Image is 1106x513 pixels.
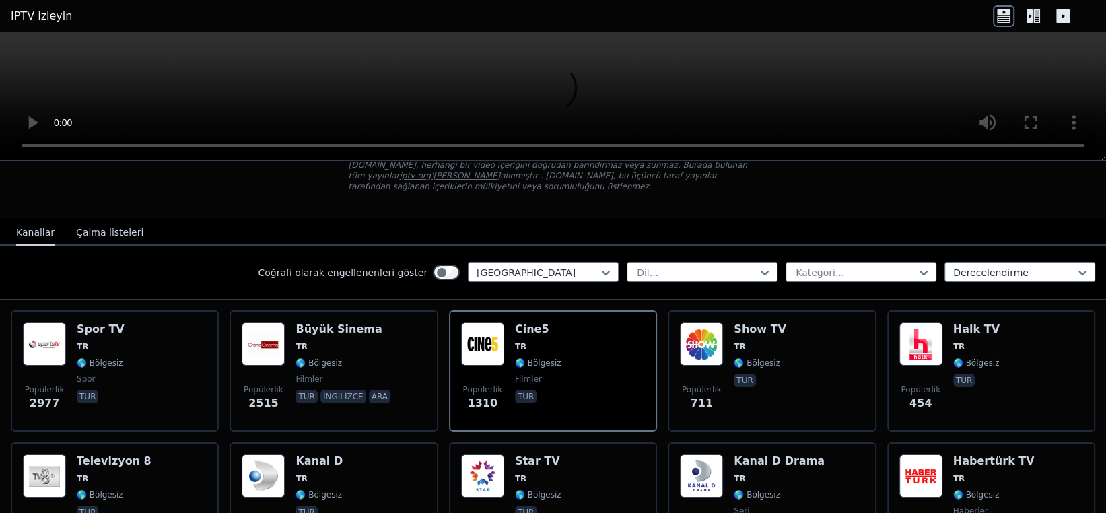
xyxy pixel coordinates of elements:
[298,392,314,401] font: tur
[515,474,526,483] font: TR
[734,454,825,467] font: Kanal D Drama
[515,454,560,467] font: Star TV
[77,490,123,500] font: 🌎 Bölgesiz
[518,392,534,401] font: tur
[468,397,498,409] font: 1310
[734,358,780,368] font: 🌎 Bölgesiz
[258,267,427,278] font: Coğrafi olarak engellenenleri göster
[461,322,504,366] img: Cine5
[30,397,60,409] font: 2977
[901,385,940,395] font: Popülerlik
[461,454,504,498] img: Star TV
[296,454,343,467] font: Kanal D
[323,392,364,401] font: ingilizce
[349,160,748,180] font: [DOMAIN_NAME], herhangi bir video içeriğini doğrudan barındırmaz veya sunmaz. Burada bulunan tüm ...
[953,322,1000,335] font: Halk TV
[953,474,965,483] font: TR
[77,474,88,483] font: TR
[16,227,55,238] font: Kanallar
[296,374,322,384] font: filmler
[77,374,96,384] font: spor
[680,322,723,366] img: Show TV
[296,474,307,483] font: TR
[242,322,285,366] img: Grand Cinema
[515,490,561,500] font: 🌎 Bölgesiz
[23,454,66,498] img: TV 8
[248,397,279,409] font: 2515
[515,374,542,384] font: filmler
[79,392,96,401] font: tur
[296,490,342,500] font: 🌎 Bölgesiz
[515,342,526,351] font: TR
[25,385,65,395] font: Popülerlik
[77,322,125,335] font: Spor TV
[23,322,66,366] img: Sports TV
[296,342,307,351] font: TR
[953,358,1000,368] font: 🌎 Bölgesiz
[899,454,942,498] img: Haberturk TV
[515,322,549,335] font: Cine5
[909,397,932,409] font: 454
[16,220,55,246] button: Kanallar
[734,474,745,483] font: TR
[349,171,718,191] font: alınmıştır . [DOMAIN_NAME], bu üçüncü taraf yayınlar tarafından sağlanan içeriklerin mülkiyetini ...
[296,358,342,368] font: 🌎 Bölgesiz
[734,322,786,335] font: Show TV
[462,385,502,395] font: Popülerlik
[296,322,382,335] font: Büyük Sinema
[11,8,72,24] a: IPTV izleyin
[77,342,88,351] font: TR
[399,171,500,180] a: iptv-org'[PERSON_NAME]
[953,342,965,351] font: TR
[690,397,712,409] font: 711
[734,342,745,351] font: TR
[734,490,780,500] font: 🌎 Bölgesiz
[680,454,723,498] img: Kanal D Drama
[682,385,722,395] font: Popülerlik
[76,227,143,238] font: Çalma listeleri
[736,376,753,385] font: tur
[76,220,143,246] button: Çalma listeleri
[372,392,388,401] font: ara
[953,454,1035,467] font: Habertürk TV
[956,376,972,385] font: tur
[244,385,283,395] font: Popülerlik
[953,490,1000,500] font: 🌎 Bölgesiz
[11,9,72,22] font: IPTV izleyin
[899,322,942,366] img: Halk TV
[242,454,285,498] img: Kanal D
[515,358,561,368] font: 🌎 Bölgesiz
[77,358,123,368] font: 🌎 Bölgesiz
[77,454,151,467] font: Televizyon 8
